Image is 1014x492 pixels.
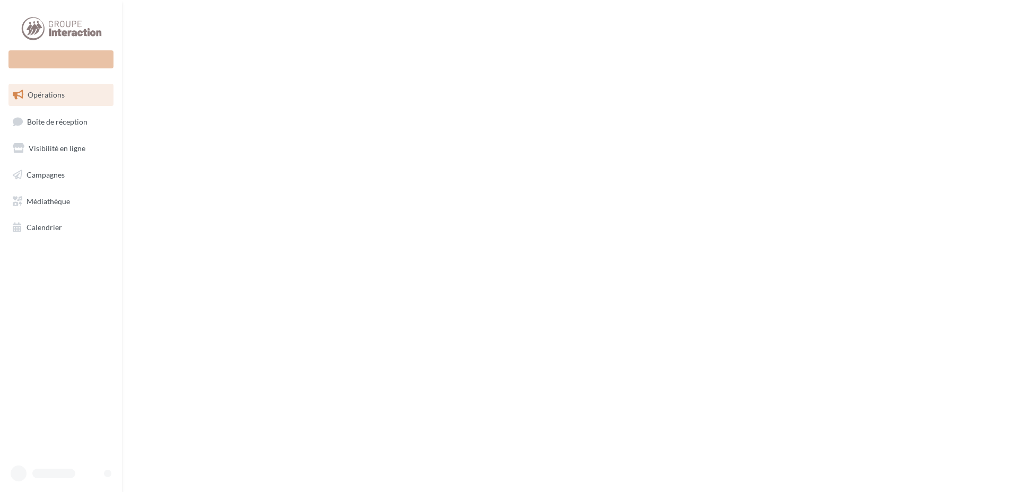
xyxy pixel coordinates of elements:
[27,196,70,205] span: Médiathèque
[27,170,65,179] span: Campagnes
[6,164,116,186] a: Campagnes
[8,50,113,68] div: Nouvelle campagne
[6,137,116,160] a: Visibilité en ligne
[27,223,62,232] span: Calendrier
[29,144,85,153] span: Visibilité en ligne
[6,84,116,106] a: Opérations
[27,117,88,126] span: Boîte de réception
[6,216,116,239] a: Calendrier
[6,190,116,213] a: Médiathèque
[28,90,65,99] span: Opérations
[6,110,116,133] a: Boîte de réception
